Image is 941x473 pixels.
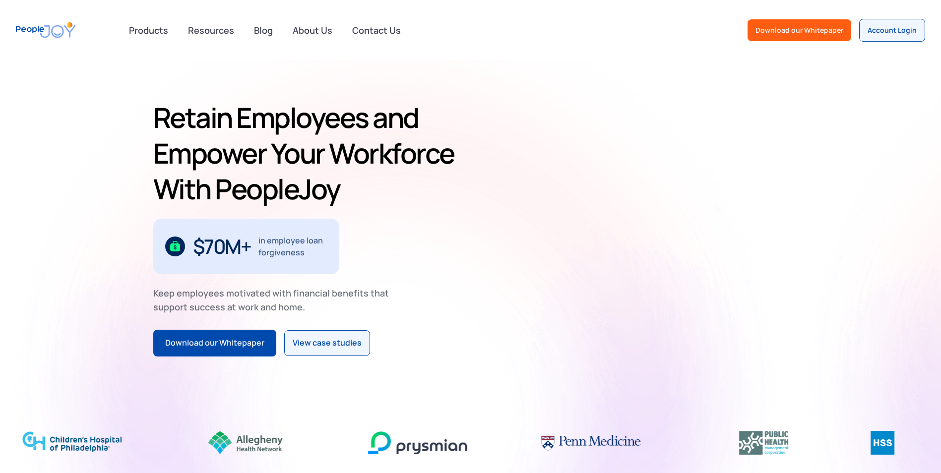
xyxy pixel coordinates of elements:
[859,19,925,42] a: Account Login
[165,337,264,350] div: Download our Whitepaper
[16,16,75,44] a: home
[123,20,174,40] div: Products
[284,330,370,356] a: View case studies
[153,219,339,274] div: 1 / 3
[193,238,251,254] div: $70M+
[346,19,407,41] a: Contact Us
[748,19,851,41] a: Download our Whitepaper
[287,19,338,41] a: About Us
[868,25,917,35] div: Account Login
[153,100,467,207] h1: Retain Employees and Empower Your Workforce With PeopleJoy
[182,19,240,41] a: Resources
[258,235,327,258] div: in employee loan forgiveness
[153,330,276,356] a: Download our Whitepaper
[293,337,362,350] div: View case studies
[755,25,843,35] div: Download our Whitepaper
[153,286,397,314] div: Keep employees motivated with financial benefits that support success at work and home.
[248,19,279,41] a: Blog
